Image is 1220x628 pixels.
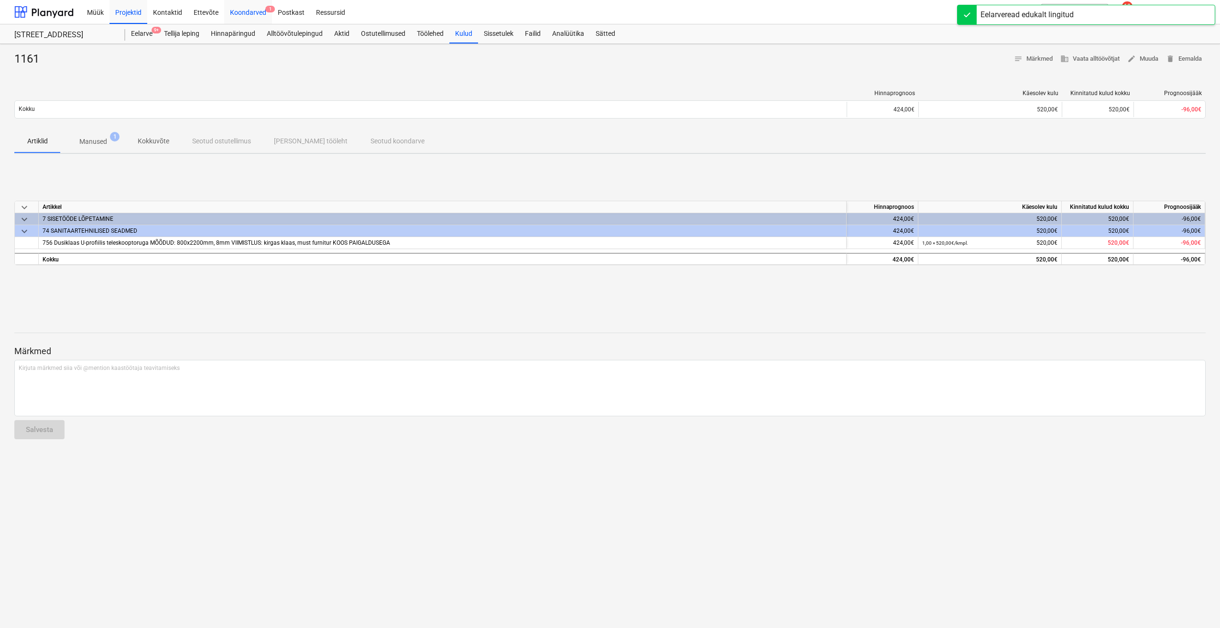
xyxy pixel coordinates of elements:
span: keyboard_arrow_down [19,226,30,237]
a: Analüütika [546,24,590,43]
p: Märkmed [14,346,1206,357]
div: 424,00€ [847,253,918,265]
span: 9+ [152,27,161,33]
span: -96,00€ [1181,239,1201,246]
span: business [1060,54,1069,63]
span: delete [1166,54,1175,63]
a: Hinnapäringud [205,24,261,43]
div: 520,00€ [1062,225,1133,237]
button: Eemalda [1162,52,1206,66]
div: Hinnaprognoos [847,201,918,213]
iframe: Chat Widget [1172,582,1220,628]
div: -96,00€ [1133,253,1205,265]
a: Alltöövõtulepingud [261,24,328,43]
div: Käesolev kulu [918,201,1062,213]
div: Eelarve [125,24,158,43]
p: Kokkuvõte [138,136,169,146]
span: Muuda [1127,54,1158,65]
div: Vestlusvidin [1172,582,1220,628]
div: 424,00€ [847,102,918,117]
div: Kinnitatud kulud kokku [1066,90,1130,97]
span: -96,00€ [1181,106,1201,113]
div: Artikkel [39,201,847,213]
button: Märkmed [1010,52,1057,66]
div: 520,00€ [1062,253,1133,265]
span: notes [1014,54,1023,63]
span: 756 Dusiklaas U-profiilis teleskooptoruga MÕÕDUD: 800x2200mm, 8mm VIIMISTLUS: kirgas klaas, must ... [43,239,390,246]
span: Eemalda [1166,54,1202,65]
a: Sissetulek [478,24,519,43]
span: 1 [265,6,275,12]
p: Manused [79,137,107,147]
div: 520,00€ [922,254,1057,266]
span: 1 [110,132,120,141]
span: keyboard_arrow_down [19,214,30,225]
div: 1161 [14,52,47,67]
button: Vaata alltöövõtjat [1057,52,1123,66]
span: edit [1127,54,1136,63]
a: Tellija leping [158,24,205,43]
div: 424,00€ [847,213,918,225]
div: 520,00€ [923,106,1058,113]
small: 1,00 × 520,00€ / kmpl. [922,240,968,246]
a: Aktid [328,24,355,43]
span: keyboard_arrow_down [19,202,30,213]
a: Töölehed [411,24,449,43]
div: Prognoosijääk [1133,201,1205,213]
div: Kokku [39,253,847,265]
div: 520,00€ [922,237,1057,249]
div: 520,00€ [1062,102,1133,117]
span: Vaata alltöövõtjat [1060,54,1120,65]
div: 74 SANITAARTEHNILISED SEADMED [43,225,842,237]
div: [STREET_ADDRESS] [14,30,114,40]
div: Käesolev kulu [923,90,1058,97]
div: -96,00€ [1133,213,1205,225]
a: Failid [519,24,546,43]
div: -96,00€ [1133,225,1205,237]
a: Kulud [449,24,478,43]
span: 520,00€ [1108,239,1129,246]
div: Prognoosijääk [1138,90,1202,97]
button: Muuda [1123,52,1162,66]
p: Kokku [19,105,35,113]
div: 520,00€ [922,213,1057,225]
div: 7 SISETÖÖDE LÕPETAMINE [43,213,842,225]
span: Märkmed [1014,54,1053,65]
a: Sätted [590,24,621,43]
a: Ostutellimused [355,24,411,43]
div: Eelarveread edukalt lingitud [980,9,1074,21]
div: Kinnitatud kulud kokku [1062,201,1133,213]
div: 424,00€ [847,225,918,237]
div: Hinnaprognoos [851,90,915,97]
div: 520,00€ [1062,213,1133,225]
div: 520,00€ [922,225,1057,237]
p: Artiklid [26,136,49,146]
a: Eelarve9+ [125,24,158,43]
div: 424,00€ [847,237,918,249]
